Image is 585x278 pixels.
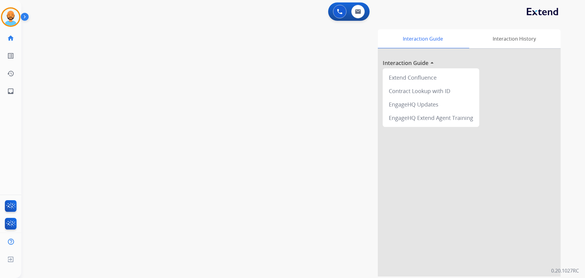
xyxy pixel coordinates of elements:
div: EngageHQ Updates [385,98,477,111]
mat-icon: inbox [7,88,14,95]
mat-icon: list_alt [7,52,14,60]
mat-icon: history [7,70,14,77]
div: Extend Confluence [385,71,477,84]
img: avatar [2,9,19,26]
div: Interaction History [468,29,561,48]
div: Interaction Guide [378,29,468,48]
p: 0.20.1027RC [551,267,579,274]
mat-icon: home [7,34,14,42]
div: Contract Lookup with ID [385,84,477,98]
div: EngageHQ Extend Agent Training [385,111,477,125]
